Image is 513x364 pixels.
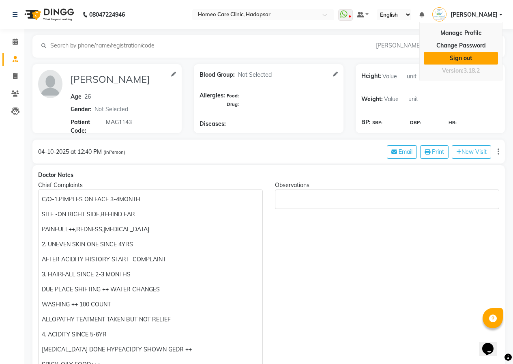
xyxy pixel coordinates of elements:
span: Weight: [361,93,383,106]
div: Chief Complaints [38,181,263,190]
p: WASHING ++ 100 COUNT [42,300,259,309]
p: ALLOPATHY TEATMENT TAKEN BUT NOT RELIEF [42,315,259,324]
span: at 12:40 PM [71,148,102,155]
p: 3. HAIRFALL SINCE 2-3 MONTHS [42,270,259,279]
div: Rich Text Editor, main [275,190,500,209]
span: BP: [361,118,371,127]
input: unit [407,93,431,106]
p: C/O-1.PIMPLES ON FACE 3-4MONTH [42,195,259,204]
span: SBP: [372,119,382,126]
span: Height: [361,70,381,82]
div: Observations [275,181,500,190]
span: Email [399,148,412,155]
p: SITE -ON RIGHT SIDE,BEHIND EAR [42,210,259,219]
span: Food: [227,93,239,99]
span: Gender: [71,105,92,114]
a: Manage Profile [424,27,498,39]
span: [PERSON_NAME] [451,11,498,19]
input: Value [381,70,406,82]
input: Search by phone/name/registration/code [49,41,161,50]
img: logo [21,3,76,26]
p: 4. ACIDITY SINCE 5-6YR [42,330,259,339]
input: Name [69,70,168,88]
button: Print [420,145,449,159]
div: Doctor Notes [38,171,499,179]
b: 08047224946 [89,3,125,26]
span: Patient Code: [71,118,105,135]
a: Change Password [424,39,498,52]
p: 2. UNEVEN SKIN ONE SINCE 4YRS [42,240,259,249]
p: AFTER ACIDITY HISTORY START COMPLAINT [42,255,259,264]
span: Age [71,93,82,100]
input: Value [383,93,407,106]
div: Version:3.18.2 [424,65,498,77]
input: Patient Code [105,116,168,128]
button: New Visit [452,145,491,159]
img: Dr Komal Saste [432,7,446,22]
a: Sign out [424,52,498,65]
span: HR: [449,119,457,126]
button: [PERSON_NAME] [373,41,429,50]
span: 04-10-2025 [38,148,69,155]
button: Email [387,145,417,159]
img: profile [38,70,62,98]
span: DBP: [410,119,421,126]
iframe: chat widget [479,332,505,356]
p: [MEDICAL_DATA] DONE HYPEACIDTY SHOWN GEDR ++ [42,345,259,354]
span: Drug: [227,101,239,107]
input: unit [406,70,430,82]
span: Print [432,148,444,155]
p: DUE PLACE SHIFTING ++ WATER CHANGES [42,285,259,294]
p: PAINFULL++,REDNESS,[MEDICAL_DATA] [42,225,259,234]
span: (inPerson) [103,149,125,155]
span: Blood Group: [200,71,235,79]
span: Diseases: [200,120,226,128]
span: Allergies: [200,91,225,108]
